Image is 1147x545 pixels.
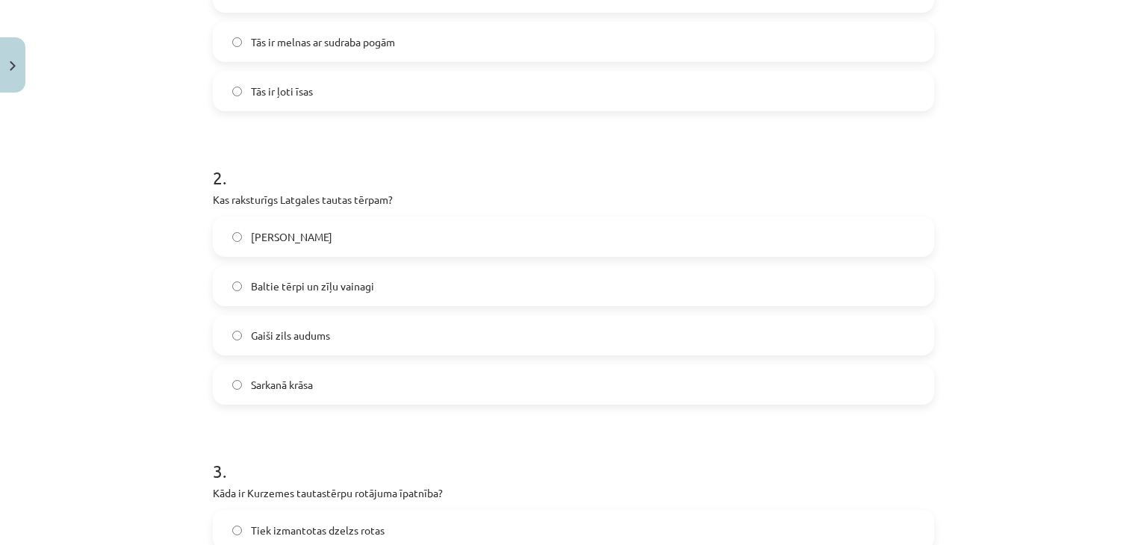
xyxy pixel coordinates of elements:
[251,278,374,294] span: Baltie tērpi un zīļu vainagi
[232,526,242,535] input: Tiek izmantotas dzelzs rotas
[213,485,934,501] p: Kāda ir Kurzemes tautastērpu rotājuma īpatnība?
[213,141,934,187] h1: 2 .
[251,229,332,245] span: [PERSON_NAME]
[232,37,242,47] input: Tās ir melnas ar sudraba pogām
[232,331,242,340] input: Gaiši zils audums
[232,87,242,96] input: Tās ir ļoti īsas
[213,192,934,208] p: Kas raksturīgs Latgales tautas tērpam?
[232,281,242,291] input: Baltie tērpi un zīļu vainagi
[251,523,385,538] span: Tiek izmantotas dzelzs rotas
[10,61,16,71] img: icon-close-lesson-0947bae3869378f0d4975bcd49f059093ad1ed9edebbc8119c70593378902aed.svg
[251,34,395,50] span: Tās ir melnas ar sudraba pogām
[251,328,330,343] span: Gaiši zils audums
[232,232,242,242] input: [PERSON_NAME]
[251,377,313,393] span: Sarkanā krāsa
[213,435,934,481] h1: 3 .
[251,84,313,99] span: Tās ir ļoti īsas
[232,380,242,390] input: Sarkanā krāsa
